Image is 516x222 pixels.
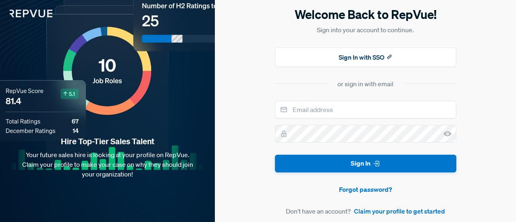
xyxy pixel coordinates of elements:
a: Forgot password? [275,185,456,194]
button: Sign In with SSO [275,48,456,67]
strong: Hire Top-Tier Sales Talent [13,136,202,147]
p: Sign into your account to continue. [275,25,456,35]
a: Claim your profile to get started [354,206,445,216]
p: Your future sales hire is looking at your profile on RepVue. Claim your profile to make your case... [13,150,202,179]
button: Sign In [275,155,456,173]
input: Email address [275,101,456,118]
div: or sign in with email [337,79,393,89]
h5: Welcome Back to RepVue! [275,6,456,23]
article: Don't have an account? [275,206,456,216]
